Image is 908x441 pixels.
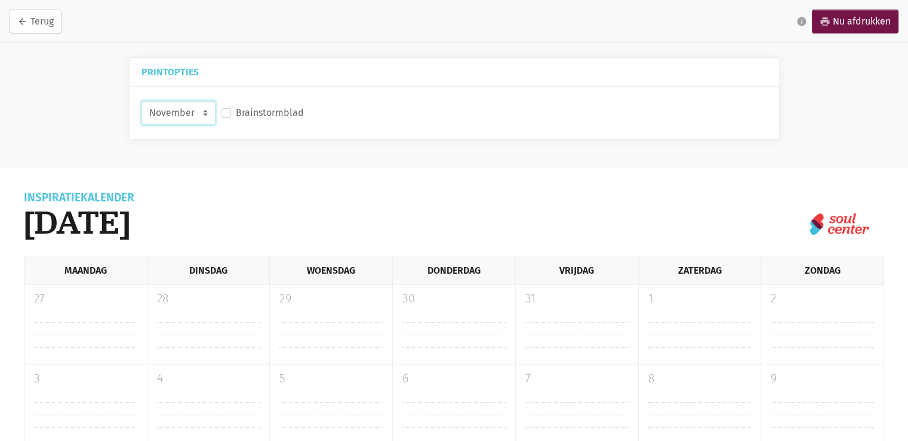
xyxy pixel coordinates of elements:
div: Woensdag [269,256,392,284]
p: 28 [157,290,260,308]
i: print [820,16,830,27]
h5: Printopties [141,68,767,76]
p: 9 [771,370,874,388]
div: Donderdag [392,256,515,284]
h1: [DATE] [24,203,134,241]
div: Vrijdag [515,256,638,284]
p: 31 [525,290,629,308]
p: 3 [34,370,137,388]
p: 30 [402,290,506,308]
a: arrow_backTerug [10,10,61,33]
div: Zondag [761,256,884,284]
i: info [796,16,807,27]
p: 27 [34,290,137,308]
div: Dinsdag [147,256,270,284]
p: 6 [402,370,506,388]
div: Maandag [24,256,147,284]
p: 8 [648,370,752,388]
p: 29 [279,290,383,308]
div: Inspiratiekalender [24,192,134,203]
p: 7 [525,370,629,388]
i: arrow_back [17,16,28,27]
p: 1 [648,290,752,308]
div: Zaterdag [638,256,761,284]
p: 2 [771,290,874,308]
label: Brainstormblad [236,105,304,121]
p: 4 [157,370,260,388]
a: printNu afdrukken [812,10,898,33]
p: 5 [279,370,383,388]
